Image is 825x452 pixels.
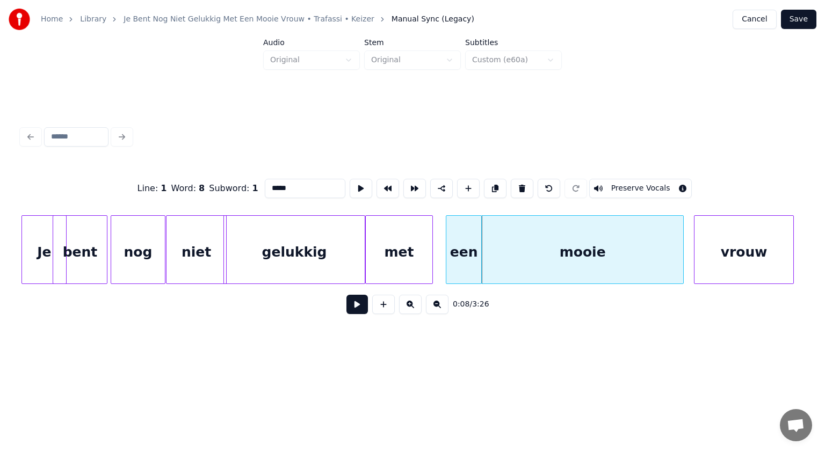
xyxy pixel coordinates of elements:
[171,182,205,195] div: Word :
[252,183,258,193] span: 1
[733,10,776,29] button: Cancel
[137,182,167,195] div: Line :
[161,183,167,193] span: 1
[124,14,374,25] a: Je Bent Nog Niet Gelukkig Met Een Mooie Vrouw • Trafassi • Keizer
[199,183,205,193] span: 8
[263,39,360,46] label: Audio
[589,179,692,198] button: Toggle
[781,10,816,29] button: Save
[453,299,479,310] div: /
[780,409,812,441] div: Open de chat
[209,182,258,195] div: Subword :
[41,14,474,25] nav: breadcrumb
[80,14,106,25] a: Library
[472,299,489,310] span: 3:26
[9,9,30,30] img: youka
[364,39,461,46] label: Stem
[453,299,469,310] span: 0:08
[392,14,474,25] span: Manual Sync (Legacy)
[465,39,562,46] label: Subtitles
[41,14,63,25] a: Home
